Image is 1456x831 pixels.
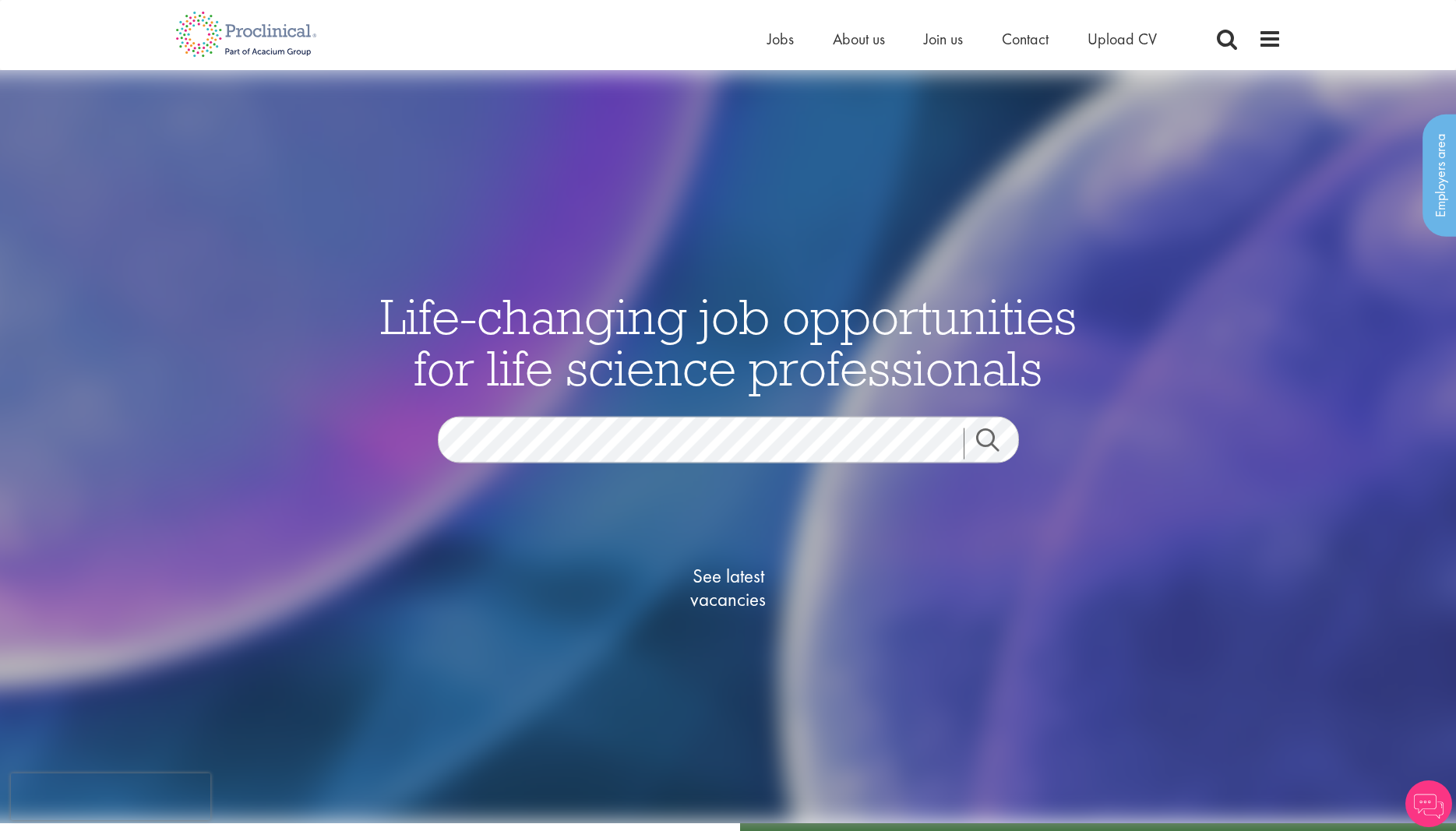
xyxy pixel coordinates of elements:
a: Contact [1002,29,1049,49]
a: Join us [924,29,963,49]
a: About us [833,29,885,49]
a: See latestvacancies [650,502,806,673]
span: See latest vacancies [650,564,806,611]
a: Jobs [767,29,794,49]
iframe: reCAPTCHA [11,773,210,820]
a: Upload CV [1088,29,1157,49]
span: Life-changing job opportunities for life science professionals [380,284,1077,398]
a: Job search submit button [964,428,1031,459]
img: Chatbot [1405,780,1452,827]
